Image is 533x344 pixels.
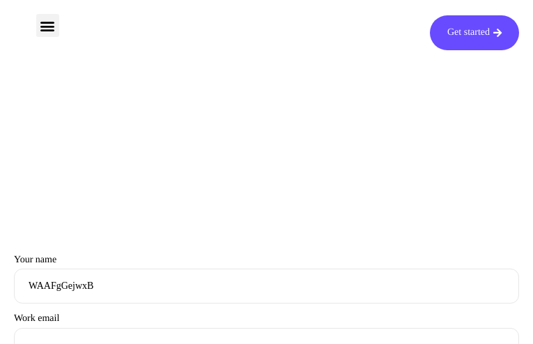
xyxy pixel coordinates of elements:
a: Get started [430,15,519,50]
span: Get started [447,28,490,38]
input: Your name [14,269,519,304]
div: Menu Toggle [36,14,59,37]
label: Your name [14,255,519,304]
